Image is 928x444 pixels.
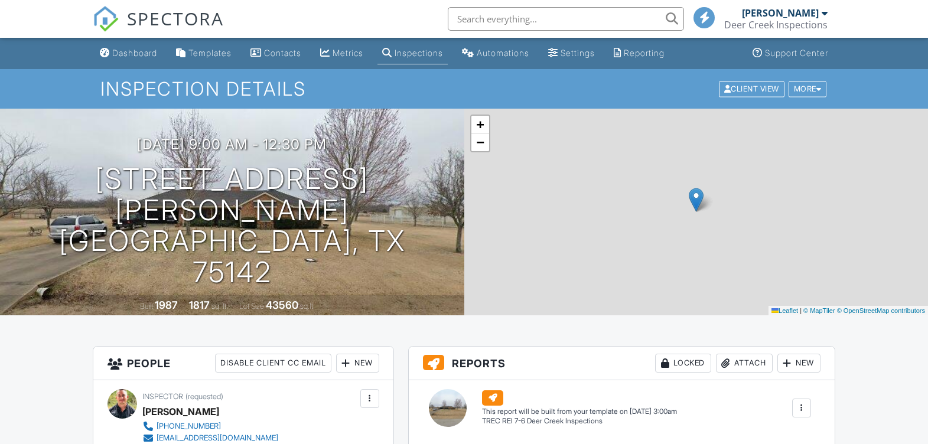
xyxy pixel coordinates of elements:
[457,43,534,64] a: Automations (Basic)
[803,307,835,314] a: © MapTiler
[476,135,484,149] span: −
[185,392,223,401] span: (requested)
[142,403,219,420] div: [PERSON_NAME]
[724,19,828,31] div: Deer Creek Inspections
[155,299,178,311] div: 1987
[609,43,669,64] a: Reporting
[333,48,363,58] div: Metrics
[142,432,278,444] a: [EMAIL_ADDRESS][DOMAIN_NAME]
[771,307,798,314] a: Leaflet
[543,43,600,64] a: Settings
[211,302,228,311] span: sq. ft.
[336,354,379,373] div: New
[157,422,221,431] div: [PHONE_NUMBER]
[561,48,595,58] div: Settings
[93,347,393,380] h3: People
[477,48,529,58] div: Automations
[300,302,315,311] span: sq.ft.
[215,354,331,373] div: Disable Client CC Email
[264,48,301,58] div: Contacts
[112,48,157,58] div: Dashboard
[409,347,835,380] h3: Reports
[718,84,787,93] a: Client View
[188,48,232,58] div: Templates
[742,7,819,19] div: [PERSON_NAME]
[142,420,278,432] a: [PHONE_NUMBER]
[719,81,784,97] div: Client View
[171,43,236,64] a: Templates
[140,302,153,311] span: Built
[266,299,298,311] div: 43560
[127,6,224,31] span: SPECTORA
[471,116,489,133] a: Zoom in
[624,48,665,58] div: Reporting
[189,299,210,311] div: 1817
[789,81,827,97] div: More
[777,354,820,373] div: New
[315,43,368,64] a: Metrics
[137,136,327,152] h3: [DATE] 9:00 am - 12:30 pm
[448,7,684,31] input: Search everything...
[765,48,828,58] div: Support Center
[395,48,443,58] div: Inspections
[93,6,119,32] img: The Best Home Inspection Software - Spectora
[95,43,162,64] a: Dashboard
[837,307,925,314] a: © OpenStreetMap contributors
[93,16,224,41] a: SPECTORA
[482,407,677,416] div: This report will be built from your template on [DATE] 3:00am
[482,416,677,426] div: TREC REI 7-6 Deer Creek Inspections
[142,392,183,401] span: Inspector
[100,79,828,99] h1: Inspection Details
[471,133,489,151] a: Zoom out
[655,354,711,373] div: Locked
[157,433,278,443] div: [EMAIL_ADDRESS][DOMAIN_NAME]
[246,43,306,64] a: Contacts
[377,43,448,64] a: Inspections
[748,43,833,64] a: Support Center
[716,354,773,373] div: Attach
[239,302,264,311] span: Lot Size
[476,117,484,132] span: +
[689,188,704,212] img: Marker
[800,307,802,314] span: |
[19,164,445,288] h1: [STREET_ADDRESS][PERSON_NAME] [GEOGRAPHIC_DATA], TX 75142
